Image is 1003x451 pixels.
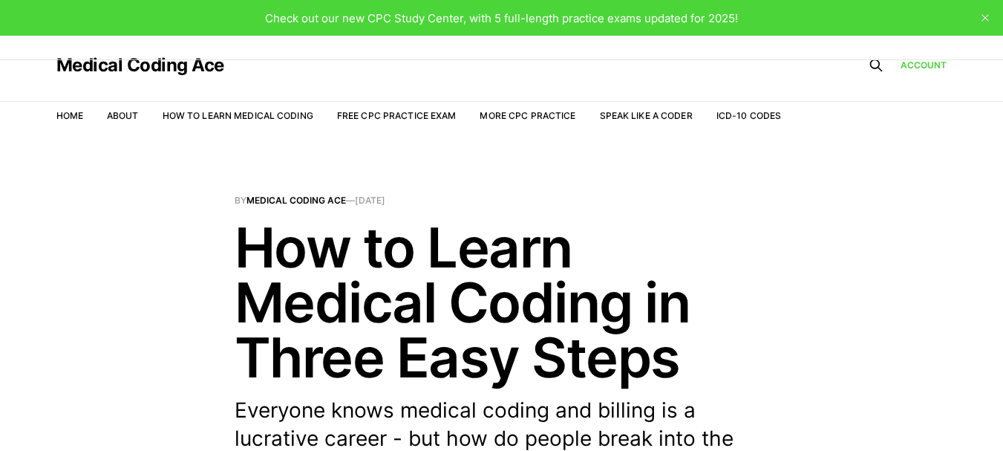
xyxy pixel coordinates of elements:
a: How to Learn Medical Coding [163,110,313,121]
a: Speak Like a Coder [600,110,693,121]
button: close [973,6,997,30]
a: About [107,110,139,121]
a: ICD-10 Codes [716,110,781,121]
span: By — [235,196,769,205]
a: Home [56,110,83,121]
a: Account [901,58,947,72]
h1: How to Learn Medical Coding in Three Easy Steps [235,220,769,385]
span: Check out our new CPC Study Center, with 5 full-length practice exams updated for 2025! [265,11,738,25]
a: Medical Coding Ace [246,195,346,206]
iframe: portal-trigger [925,378,1003,451]
a: Medical Coding Ace [56,56,224,74]
a: Free CPC Practice Exam [337,110,457,121]
a: More CPC Practice [480,110,575,121]
time: [DATE] [355,195,385,206]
